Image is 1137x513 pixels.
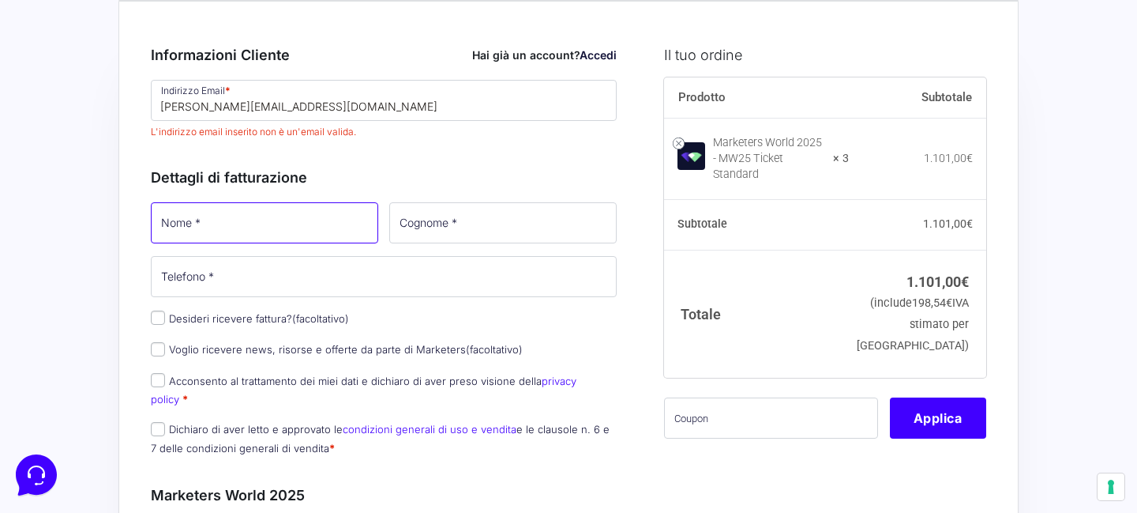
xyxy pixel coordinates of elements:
label: Desideri ricevere fattura? [151,312,349,325]
span: L'indirizzo email inserito non è un'email valida. [151,125,617,139]
bdi: 1.101,00 [906,273,969,290]
a: privacy policy [151,375,576,405]
a: Accedi [580,48,617,62]
img: dark [51,89,82,120]
input: Telefono * [151,256,617,297]
input: Nome * [151,202,378,243]
button: Messaggi [110,368,207,404]
a: condizioni generali di uso e vendita [343,423,516,436]
th: Totale [664,250,850,377]
input: Desideri ricevere fattura?(facoltativo) [151,311,165,325]
span: 198,54 [912,296,952,310]
span: € [961,273,969,290]
iframe: Customerly Messenger Launcher [13,451,60,499]
h3: Informazioni Cliente [151,44,617,66]
label: Voglio ricevere news, risorse e offerte da parte di Marketers [151,343,523,356]
input: Voglio ricevere news, risorse e offerte da parte di Marketers(facoltativo) [151,342,165,356]
a: Apri Centro Assistenza [168,196,291,209]
button: Home [13,368,110,404]
input: Cognome * [389,202,617,243]
h3: Il tuo ordine [664,44,986,66]
button: Applica [890,398,986,439]
h2: Ciao da Marketers 👋 [13,13,265,38]
p: Messaggi [137,390,179,404]
h3: Dettagli di fatturazione [151,167,617,188]
input: Cerca un articolo... [36,230,258,246]
button: Aiuto [206,368,303,404]
th: Prodotto [664,77,850,119]
p: Home [47,390,74,404]
bdi: 1.101,00 [924,152,973,164]
p: Aiuto [243,390,266,404]
th: Subtotale [664,200,850,251]
small: (include IVA stimato per [GEOGRAPHIC_DATA]) [857,296,969,353]
div: Marketers World 2025 - MW25 Ticket Standard [713,135,824,183]
input: Acconsento al trattamento dei miei dati e dichiaro di aver preso visione dellaprivacy policy [151,373,165,387]
input: Indirizzo Email * [151,80,617,121]
button: Inizia una conversazione [25,133,291,164]
bdi: 1.101,00 [923,217,973,230]
input: Dichiaro di aver letto e approvato lecondizioni generali di uso e venditae le clausole n. 6 e 7 d... [151,422,165,436]
label: Acconsento al trattamento dei miei dati e dichiaro di aver preso visione della [151,375,576,405]
span: (facoltativo) [466,343,523,356]
span: Le tue conversazioni [25,63,134,76]
img: dark [76,89,107,120]
span: (facoltativo) [292,312,349,325]
span: € [966,152,973,164]
img: Marketers World 2025 - MW25 Ticket Standard [677,142,705,170]
span: € [946,296,952,310]
th: Subtotale [849,77,986,119]
span: Inizia una conversazione [103,142,233,155]
div: Hai già un account? [472,47,617,63]
label: Dichiaro di aver letto e approvato le e le clausole n. 6 e 7 delle condizioni generali di vendita [151,423,610,454]
button: Le tue preferenze relative al consenso per le tecnologie di tracciamento [1098,473,1124,500]
span: Trova una risposta [25,196,123,209]
span: € [966,217,973,230]
img: dark [25,89,57,120]
input: Coupon [664,398,878,439]
h3: Marketers World 2025 [151,485,617,506]
strong: × 3 [833,151,849,167]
